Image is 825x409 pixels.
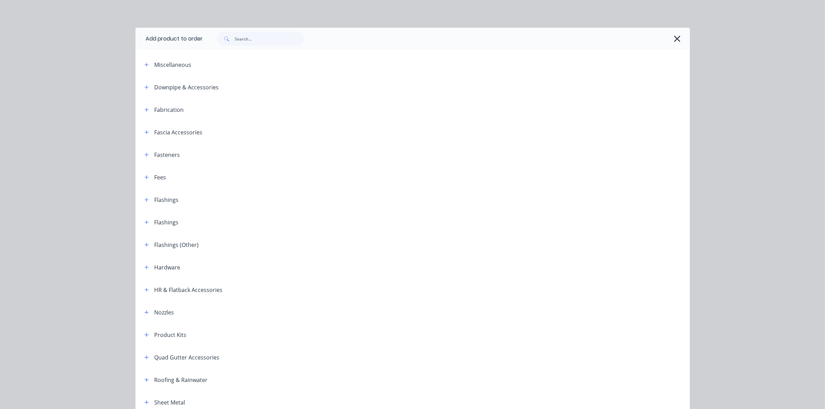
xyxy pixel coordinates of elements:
div: Flashings (Other) [155,241,199,249]
div: Fascia Accessories [155,128,203,136]
div: Nozzles [155,308,174,317]
div: Quad Gutter Accessories [155,353,220,362]
div: Sheet Metal [155,398,185,407]
div: Miscellaneous [155,61,192,69]
div: Add product to order [135,28,203,50]
div: Roofing & Rainwater [155,376,208,384]
div: HR & Flatback Accessories [155,286,223,294]
div: Fabrication [155,106,184,114]
div: Flashings [155,196,179,204]
div: Fees [155,173,166,181]
input: Search... [235,32,304,46]
div: Product Kits [155,331,187,339]
div: Downpipe & Accessories [155,83,219,91]
div: Fasteners [155,151,180,159]
div: Flashings [155,218,179,226]
div: Hardware [155,263,181,272]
